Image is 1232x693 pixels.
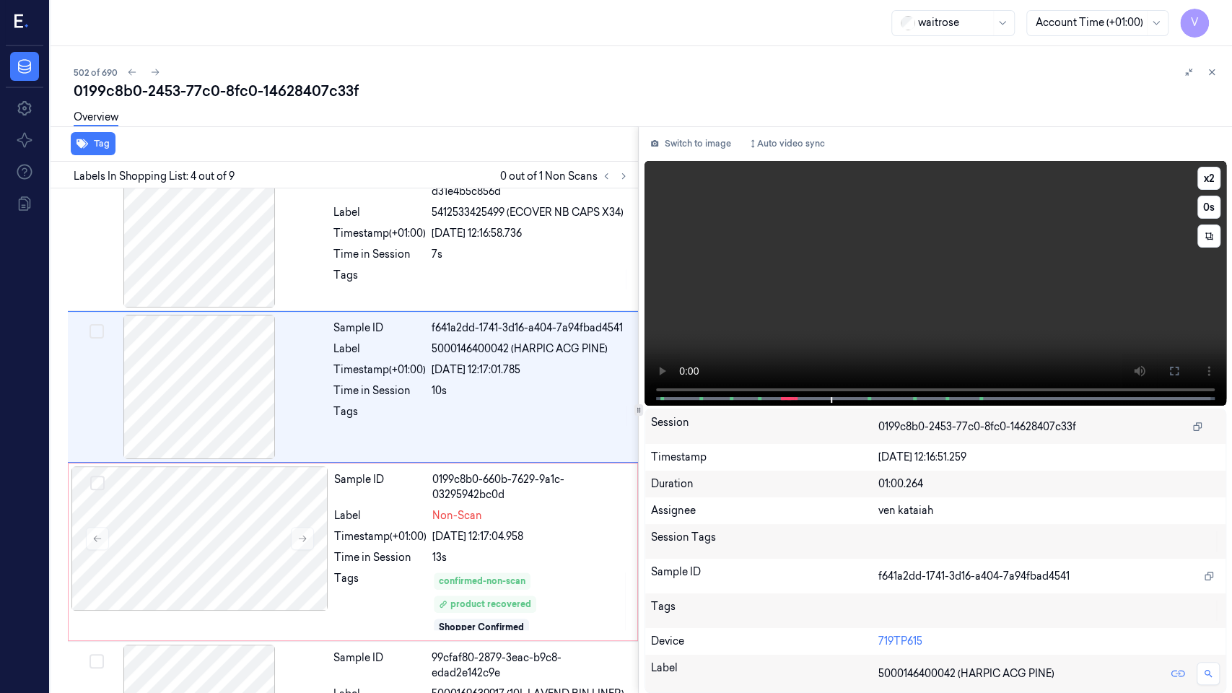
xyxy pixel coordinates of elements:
[651,415,878,438] div: Session
[432,383,629,398] div: 10s
[651,565,878,588] div: Sample ID
[74,169,235,184] span: Labels In Shopping List: 4 out of 9
[333,321,426,336] div: Sample ID
[334,508,427,523] div: Label
[89,324,104,339] button: Select row
[432,529,629,544] div: [DATE] 12:17:04.958
[651,661,878,687] div: Label
[432,321,629,336] div: f641a2dd-1741-3d16-a404-7a94fbad4541
[651,530,878,553] div: Session Tags
[333,247,426,262] div: Time in Session
[651,634,878,649] div: Device
[878,419,1076,435] span: 0199c8b0-2453-77c0-8fc0-14628407c33f
[333,383,426,398] div: Time in Session
[74,81,1220,101] div: 0199c8b0-2453-77c0-8fc0-14628407c33f
[333,404,426,427] div: Tags
[439,598,531,611] div: product recovered
[743,132,831,155] button: Auto video sync
[432,362,629,378] div: [DATE] 12:17:01.785
[333,226,426,241] div: Timestamp (+01:00)
[71,132,115,155] button: Tag
[651,599,878,622] div: Tags
[333,268,426,291] div: Tags
[333,650,426,681] div: Sample ID
[500,167,632,185] span: 0 out of 1 Non Scans
[651,450,878,465] div: Timestamp
[432,205,624,220] span: 5412533425499 (ECOVER NB CAPS X34)
[432,247,629,262] div: 7s
[645,132,737,155] button: Switch to image
[878,569,1070,584] span: f641a2dd-1741-3d16-a404-7a94fbad4541
[651,476,878,492] div: Duration
[1180,9,1209,38] button: V
[90,476,105,490] button: Select row
[878,503,1220,518] div: ven kataiah
[89,654,104,668] button: Select row
[74,66,118,79] span: 502 of 690
[333,205,426,220] div: Label
[432,650,629,681] div: 99cfaf80-2879-3eac-b9c8-edad2e142c9e
[878,666,1054,681] span: 5000146400042 (HARPIC ACG PINE)
[432,226,629,241] div: [DATE] 12:16:58.736
[432,550,629,565] div: 13s
[878,634,1220,649] div: 719TP615
[878,450,1220,465] div: [DATE] 12:16:51.259
[878,476,1220,492] div: 01:00.264
[439,575,525,588] div: confirmed-non-scan
[439,621,524,634] div: Shopper Confirmed
[1197,167,1220,190] button: x2
[432,508,482,523] span: Non-Scan
[432,472,629,502] div: 0199c8b0-660b-7629-9a1c-03295942bc0d
[334,529,427,544] div: Timestamp (+01:00)
[651,503,878,518] div: Assignee
[334,571,427,632] div: Tags
[1197,196,1220,219] button: 0s
[334,472,427,502] div: Sample ID
[333,362,426,378] div: Timestamp (+01:00)
[432,341,608,357] span: 5000146400042 (HARPIC ACG PINE)
[333,341,426,357] div: Label
[334,550,427,565] div: Time in Session
[74,110,118,126] a: Overview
